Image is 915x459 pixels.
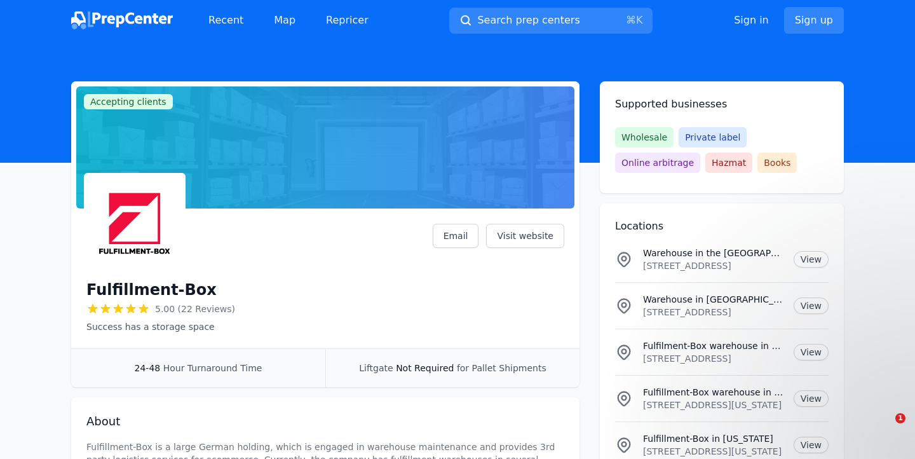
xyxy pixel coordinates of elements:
[626,14,636,26] kbd: ⌘
[86,175,183,272] img: Fulfillment-Box
[396,363,454,373] span: Not Required
[264,8,306,33] a: Map
[784,7,844,34] a: Sign up
[615,97,829,112] h2: Supported businesses
[615,153,700,173] span: Online arbitrage
[643,445,783,458] p: [STREET_ADDRESS][US_STATE]
[615,127,674,147] span: Wholesale
[486,224,564,248] a: Visit website
[643,259,783,272] p: [STREET_ADDRESS]
[643,247,783,259] p: Warehouse in the [GEOGRAPHIC_DATA]
[615,219,829,234] h2: Locations
[734,13,769,28] a: Sign in
[757,153,797,173] span: Books
[86,320,235,333] p: Success has a storage space
[679,127,747,147] span: Private label
[705,153,752,173] span: Hazmat
[643,339,783,352] p: Fulfilment-Box warehouse in [GEOGRAPHIC_DATA]
[643,386,783,399] p: Fulfillment-Box warehouse in [US_STATE] / [US_STATE]
[84,94,173,109] span: Accepting clients
[316,8,379,33] a: Repricer
[643,352,783,365] p: [STREET_ADDRESS]
[477,13,579,28] span: Search prep centers
[895,413,905,423] span: 1
[457,363,546,373] span: for Pallet Shipments
[449,8,653,34] button: Search prep centers⌘K
[643,306,783,319] p: [STREET_ADDRESS]
[359,363,393,373] span: Liftgate
[155,303,235,315] span: 5.00 (22 Reviews)
[163,363,262,373] span: Hour Turnaround Time
[869,413,900,444] iframe: Intercom live chat
[636,14,643,26] kbd: K
[643,432,783,445] p: Fulfillment-Box in [US_STATE]
[198,8,254,33] a: Recent
[71,11,173,29] img: PrepCenter
[643,293,783,306] p: Warehouse in [GEOGRAPHIC_DATA]
[643,399,783,411] p: [STREET_ADDRESS][US_STATE]
[86,280,217,300] h1: Fulfillment-Box
[794,437,829,453] a: View
[135,363,161,373] span: 24-48
[86,413,564,430] h2: About
[433,224,479,248] a: Email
